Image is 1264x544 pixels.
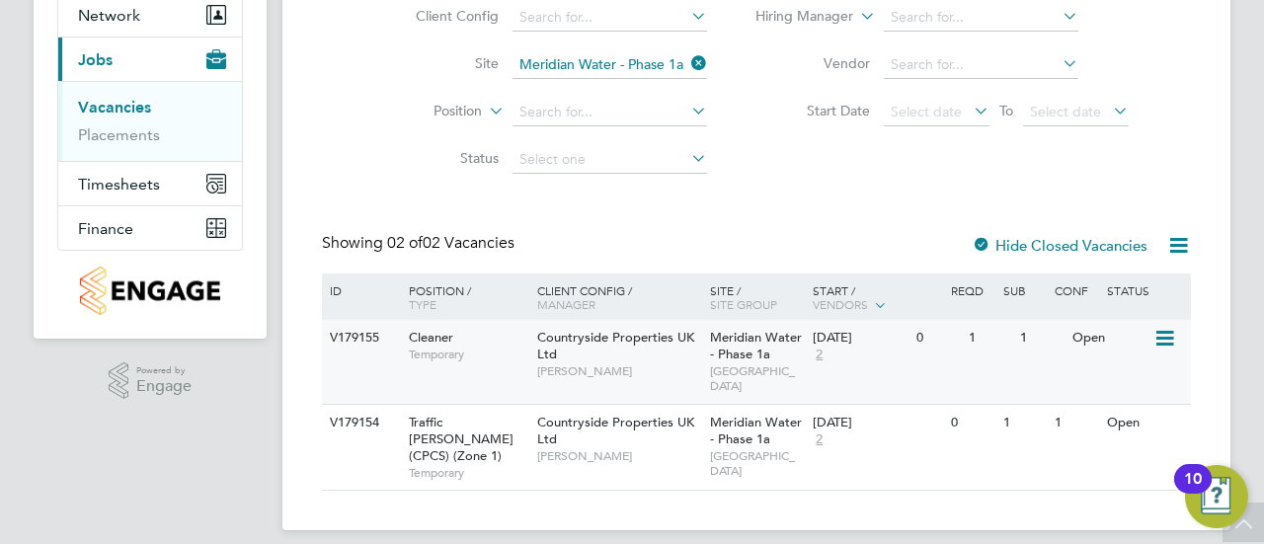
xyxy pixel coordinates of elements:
span: Engage [136,378,192,395]
div: ID [325,273,394,307]
label: Vendor [756,54,870,72]
div: 1 [964,320,1015,356]
span: 2 [813,347,826,363]
span: Cleaner [409,329,453,346]
label: Position [368,102,482,121]
div: 1 [1050,405,1101,441]
span: Site Group [710,296,777,312]
input: Search for... [884,51,1078,79]
span: [GEOGRAPHIC_DATA] [710,363,804,394]
input: Select one [513,146,707,174]
input: Search for... [884,4,1078,32]
span: [PERSON_NAME] [537,448,700,464]
span: Meridian Water - Phase 1a [710,414,802,447]
div: Client Config / [532,273,705,321]
span: Finance [78,219,133,238]
span: Traffic [PERSON_NAME] (CPCS) (Zone 1) [409,414,513,464]
a: Go to home page [57,267,243,315]
label: Hide Closed Vacancies [972,236,1147,255]
div: [DATE] [813,415,941,431]
span: [GEOGRAPHIC_DATA] [710,448,804,479]
span: 02 of [387,233,423,253]
span: Temporary [409,347,527,362]
span: Manager [537,296,595,312]
a: Placements [78,125,160,144]
button: Timesheets [58,162,242,205]
span: Temporary [409,465,527,481]
span: Timesheets [78,175,160,194]
span: 2 [813,431,826,448]
div: V179154 [325,405,394,441]
div: Reqd [946,273,997,307]
label: Hiring Manager [740,7,853,27]
div: 0 [911,320,963,356]
button: Finance [58,206,242,250]
div: Start / [808,273,946,323]
div: Status [1102,273,1188,307]
span: Network [78,6,140,25]
span: Meridian Water - Phase 1a [710,329,802,362]
span: Countryside Properties UK Ltd [537,329,694,362]
div: Site / [705,273,809,321]
span: Powered by [136,362,192,379]
div: [DATE] [813,330,907,347]
label: Site [385,54,499,72]
input: Search for... [513,51,707,79]
div: Sub [998,273,1050,307]
button: Jobs [58,38,242,81]
div: 0 [946,405,997,441]
div: 1 [998,405,1050,441]
div: 10 [1184,479,1202,505]
span: Select date [1030,103,1101,120]
div: Position / [394,273,532,321]
label: Start Date [756,102,870,119]
div: Jobs [58,81,242,161]
input: Search for... [513,4,707,32]
div: Open [1102,405,1188,441]
div: Showing [322,233,518,254]
span: Countryside Properties UK Ltd [537,414,694,447]
span: Select date [891,103,962,120]
span: [PERSON_NAME] [537,363,700,379]
div: V179155 [325,320,394,356]
div: Open [1067,320,1153,356]
span: Type [409,296,436,312]
span: 02 Vacancies [387,233,514,253]
button: Open Resource Center, 10 new notifications [1185,465,1248,528]
a: Powered byEngage [109,362,193,400]
span: Vendors [813,296,868,312]
span: To [993,98,1019,123]
div: 1 [1015,320,1066,356]
label: Client Config [385,7,499,25]
span: Jobs [78,50,113,69]
img: countryside-properties-logo-retina.png [80,267,219,315]
label: Status [385,149,499,167]
a: Vacancies [78,98,151,117]
div: Conf [1050,273,1101,307]
input: Search for... [513,99,707,126]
